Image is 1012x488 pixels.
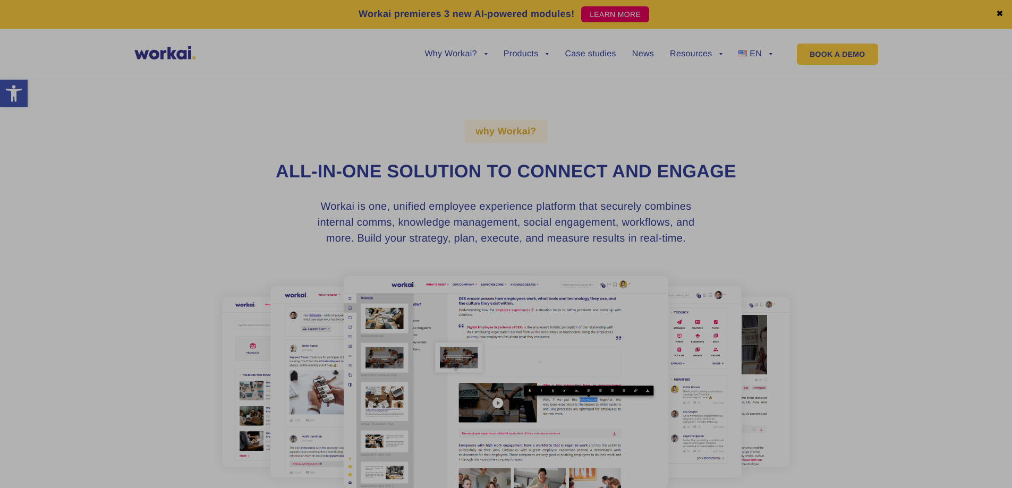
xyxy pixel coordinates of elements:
[211,160,801,184] h1: All-in-one solution to connect and engage
[750,49,762,58] span: EN
[465,119,547,143] label: why Workai?
[565,50,616,58] a: Case studies
[632,50,654,58] a: News
[670,50,722,58] a: Resources
[359,7,575,21] p: Workai premieres 3 new AI-powered modules!
[307,199,705,246] h3: Workai is one, unified employee experience platform that securely combines internal comms, knowle...
[504,50,549,58] a: Products
[581,6,649,22] a: LEARN MORE
[996,10,1004,19] a: ✖
[424,50,487,58] a: Why Workai?
[797,44,878,65] a: BOOK A DEMO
